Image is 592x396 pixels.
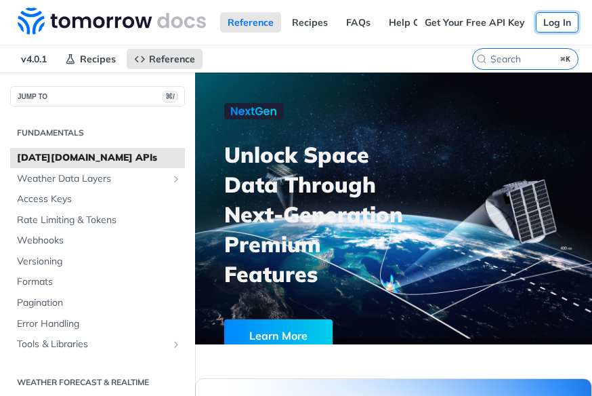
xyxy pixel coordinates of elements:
a: Versioning [10,252,185,272]
a: Pagination [10,293,185,313]
span: Formats [17,275,182,289]
a: [DATE][DOMAIN_NAME] APIs [10,148,185,168]
img: Tomorrow.io Weather API Docs [18,7,206,35]
kbd: ⌘K [557,52,574,66]
span: Versioning [17,255,182,269]
span: [DATE][DOMAIN_NAME] APIs [17,151,182,165]
a: Error Handling [10,314,185,334]
span: Weather Data Layers [17,172,167,186]
h3: Unlock Space Data Through Next-Generation Premium Features [224,140,408,289]
a: FAQs [339,12,378,33]
span: Pagination [17,296,182,310]
span: Webhooks [17,234,182,248]
a: Help Center [381,12,451,33]
a: Tools & LibrariesShow subpages for Tools & Libraries [10,334,185,355]
a: Reference [127,49,203,69]
a: Learn More [224,319,371,352]
a: Get Your Free API Key [417,12,532,33]
a: Reference [220,12,281,33]
a: Access Keys [10,189,185,210]
a: Recipes [284,12,335,33]
button: Show subpages for Weather Data Layers [171,174,182,184]
a: Recipes [58,49,123,69]
span: Rate Limiting & Tokens [17,214,182,227]
a: Webhooks [10,231,185,251]
img: NextGen [224,103,284,119]
span: Error Handling [17,317,182,331]
div: Learn More [224,319,333,352]
h2: Fundamentals [10,127,185,139]
span: Access Keys [17,193,182,206]
button: JUMP TO⌘/ [10,86,185,106]
a: Formats [10,272,185,292]
button: Show subpages for Tools & Libraries [171,339,182,350]
span: Reference [149,53,195,65]
span: Recipes [80,53,116,65]
span: Tools & Libraries [17,338,167,351]
a: Rate Limiting & Tokens [10,210,185,231]
a: Weather Data LayersShow subpages for Weather Data Layers [10,169,185,189]
a: Log In [536,12,578,33]
span: ⌘/ [163,91,177,102]
svg: Search [476,54,487,64]
h2: Weather Forecast & realtime [10,376,185,389]
span: v4.0.1 [14,49,54,69]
